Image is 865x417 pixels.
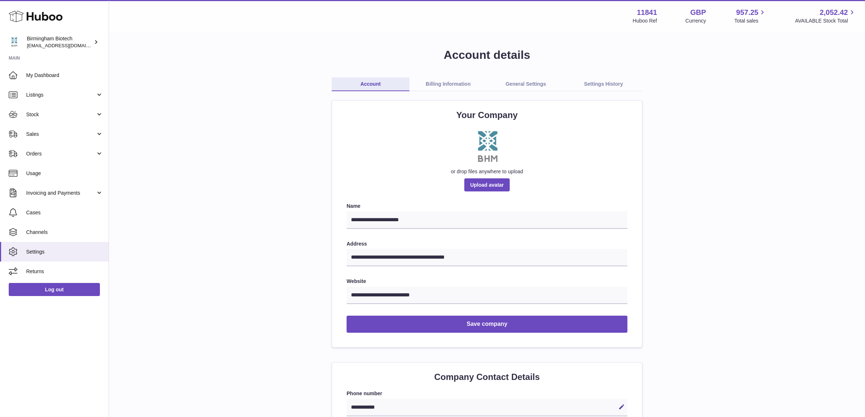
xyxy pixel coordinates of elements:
[464,178,510,191] span: Upload avatar
[347,390,627,397] label: Phone number
[347,168,627,175] div: or drop files anywhere to upload
[332,77,409,91] a: Account
[487,77,565,91] a: General Settings
[347,203,627,210] label: Name
[795,8,856,24] a: 2,052.42 AVAILABLE Stock Total
[26,92,96,98] span: Listings
[26,150,96,157] span: Orders
[121,47,853,63] h1: Account details
[26,248,103,255] span: Settings
[637,8,657,17] strong: 11841
[347,371,627,383] h2: Company Contact Details
[734,17,767,24] span: Total sales
[26,170,103,177] span: Usage
[686,17,706,24] div: Currency
[26,72,103,79] span: My Dashboard
[27,42,107,48] span: [EMAIL_ADDRESS][DOMAIN_NAME]
[565,77,642,91] a: Settings History
[795,17,856,24] span: AVAILABLE Stock Total
[26,268,103,275] span: Returns
[347,316,627,333] button: Save company
[820,8,848,17] span: 2,052.42
[27,35,92,49] div: Birmingham Biotech
[734,8,767,24] a: 957.25 Total sales
[690,8,706,17] strong: GBP
[347,109,627,121] h2: Your Company
[409,77,487,91] a: Billing Information
[9,37,20,48] img: internalAdmin-11841@internal.huboo.com
[26,111,96,118] span: Stock
[9,283,100,296] a: Log out
[26,131,96,138] span: Sales
[347,278,627,285] label: Website
[736,8,758,17] span: 957.25
[26,229,103,236] span: Channels
[26,190,96,197] span: Invoicing and Payments
[26,209,103,216] span: Cases
[347,240,627,247] label: Address
[469,129,505,165] img: D181CB5F-A12E-42D8-A0DD-2D2D5794909D.jpeg
[633,17,657,24] div: Huboo Ref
